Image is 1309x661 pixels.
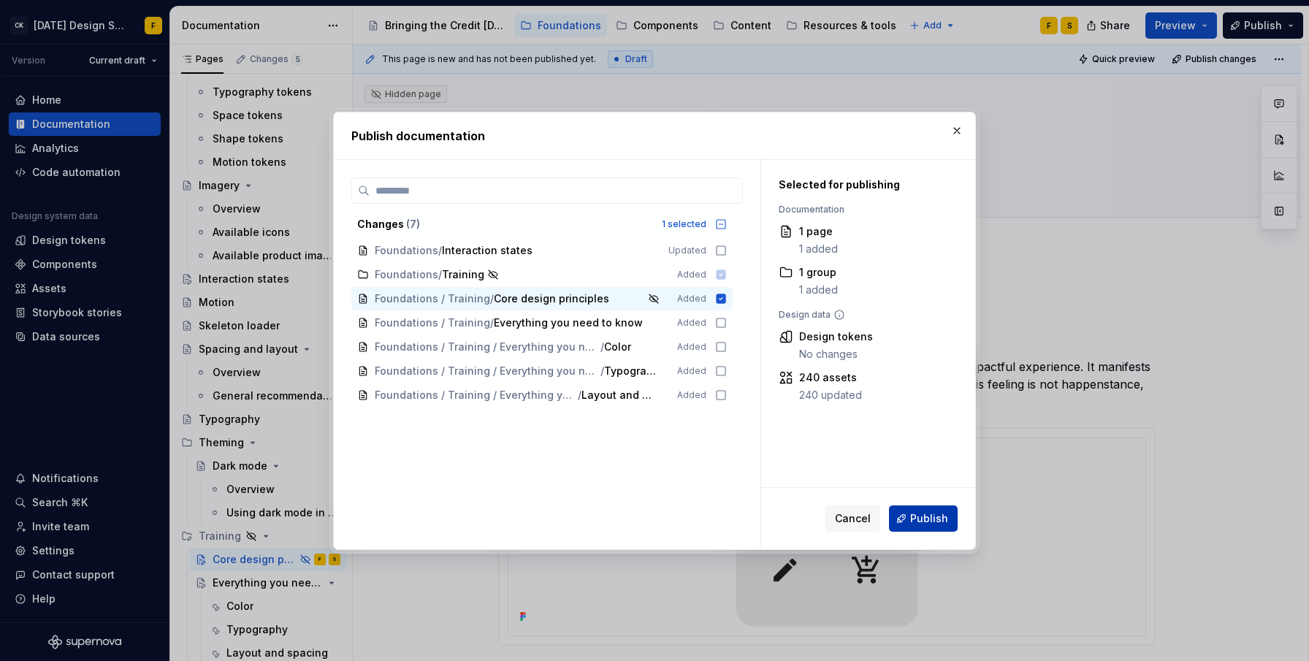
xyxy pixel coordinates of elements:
div: 1 selected [662,218,706,230]
span: / [490,291,494,306]
div: Selected for publishing [779,177,941,192]
div: Design data [779,309,941,321]
div: 1 added [799,283,838,297]
span: Typography [604,364,657,378]
span: Added [677,365,706,377]
span: Core design principles [494,291,609,306]
span: Updated [668,245,706,256]
span: Foundations / Training / Everything you need to know [375,364,600,378]
div: 1 page [799,224,838,239]
span: Added [677,389,706,401]
div: No changes [799,347,873,362]
span: Cancel [835,511,871,526]
span: Added [677,341,706,353]
span: Added [677,317,706,329]
div: 240 assets [799,370,862,385]
span: / [578,388,581,402]
div: Changes [357,217,653,232]
h2: Publish documentation [351,127,958,145]
span: Foundations / Training [375,291,490,306]
span: Foundations / Training / Everything you need to know [375,388,578,402]
div: Documentation [779,204,941,215]
div: 1 group [799,265,838,280]
span: Everything you need to know [494,316,643,330]
span: Foundations / Training [375,316,490,330]
span: / [438,243,442,258]
span: Interaction states [442,243,533,258]
button: Publish [889,505,958,532]
span: / [600,340,604,354]
span: Foundations [375,243,438,258]
button: Cancel [825,505,880,532]
div: 240 updated [799,388,862,402]
div: 1 added [799,242,838,256]
span: Publish [910,511,948,526]
span: Foundations / Training / Everything you need to know [375,340,600,354]
span: Layout and spacing [581,388,657,402]
span: / [600,364,604,378]
div: Design tokens [799,329,873,344]
span: ( 7 ) [406,218,420,230]
span: Color [604,340,633,354]
span: / [490,316,494,330]
span: Added [677,293,706,305]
